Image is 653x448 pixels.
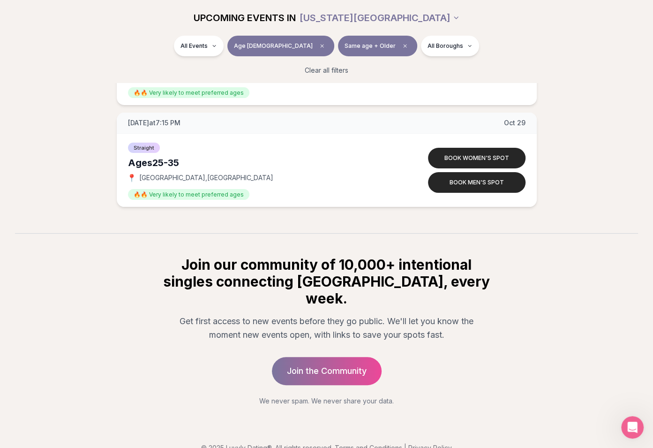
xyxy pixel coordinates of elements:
[194,11,296,24] span: UPCOMING EVENTS IN
[128,87,249,98] span: 🔥🔥 Very likely to meet preferred ages
[621,416,644,439] iframe: Intercom live chat
[299,60,354,81] button: Clear all filters
[316,40,328,52] span: Clear age
[234,42,313,50] span: Age [DEMOGRAPHIC_DATA]
[272,357,382,385] a: Join the Community
[128,156,392,169] div: Ages 25-35
[174,36,224,56] button: All Events
[428,42,463,50] span: All Boroughs
[128,143,160,153] span: Straight
[128,189,249,200] span: 🔥🔥 Very likely to meet preferred ages
[345,42,396,50] span: Same age + Older
[338,36,417,56] button: Same age + OlderClear preference
[300,8,460,28] button: [US_STATE][GEOGRAPHIC_DATA]
[180,42,208,50] span: All Events
[428,148,525,168] button: Book women's spot
[128,174,135,182] span: 📍
[421,36,479,56] button: All Boroughs
[428,172,525,193] button: Book men's spot
[504,118,525,128] span: Oct 29
[169,314,484,342] p: Get first access to new events before they go public. We'll let you know the moment new events op...
[399,40,411,52] span: Clear preference
[162,256,492,307] h2: Join our community of 10,000+ intentional singles connecting [GEOGRAPHIC_DATA], every week.
[227,36,334,56] button: Age [DEMOGRAPHIC_DATA]Clear age
[139,173,273,182] span: [GEOGRAPHIC_DATA] , [GEOGRAPHIC_DATA]
[162,396,492,406] p: We never spam. We never share your data.
[128,118,180,128] span: [DATE] at 7:15 PM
